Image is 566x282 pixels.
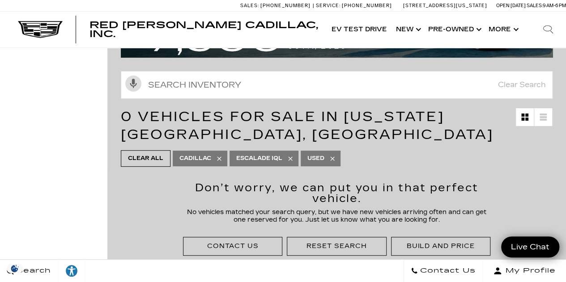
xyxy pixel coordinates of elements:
span: Live Chat [506,242,554,252]
a: Red [PERSON_NAME] Cadillac, Inc. [89,21,318,38]
span: Sales: [240,3,259,8]
div: Reset Search [306,242,367,250]
a: Explore your accessibility options [58,260,85,282]
a: EV Test Drive [327,12,392,47]
span: Used [307,153,324,164]
section: Click to Open Cookie Consent Modal [4,264,25,273]
span: Service: [316,3,340,8]
span: [PHONE_NUMBER] [342,3,392,8]
div: Contact Us [207,242,259,250]
a: New [392,12,424,47]
div: Reset Search [287,237,386,255]
p: No vehicles matched your search query, but we have new vehicles arriving often and can get one re... [181,208,492,223]
img: Cadillac Dark Logo with Cadillac White Text [18,21,63,38]
span: ESCALADE IQL [236,153,282,164]
div: Search [530,12,566,47]
button: Open user profile menu [483,260,566,282]
div: Contact Us [183,237,282,255]
input: Search Inventory [121,71,553,99]
span: 9 AM-6 PM [543,3,566,8]
a: [STREET_ADDRESS][US_STATE] [403,3,487,8]
span: Sales: [527,3,543,8]
div: Build and Price [391,237,490,255]
div: Explore your accessibility options [58,264,85,278]
span: Clear All [128,153,163,164]
span: Red [PERSON_NAME] Cadillac, Inc. [89,20,318,39]
a: Service: [PHONE_NUMBER] [313,3,394,8]
span: Search [14,265,51,277]
a: Sales: [PHONE_NUMBER] [240,3,313,8]
svg: Click to toggle on voice search [125,76,141,92]
span: [PHONE_NUMBER] [260,3,311,8]
span: Cadillac [179,153,211,164]
button: More [484,12,521,47]
a: Contact Us [404,260,483,282]
span: Open [DATE] [496,3,526,8]
div: Build and Price [406,242,474,250]
span: My Profile [502,265,556,277]
a: Grid View [516,108,534,126]
img: Opt-Out Icon [4,264,25,273]
a: Live Chat [501,236,559,257]
a: Pre-Owned [424,12,484,47]
h2: Don’t worry, we can put you in that perfect vehicle. [181,182,492,204]
span: Contact Us [418,265,476,277]
span: 0 Vehicles for Sale in [US_STATE][GEOGRAPHIC_DATA], [GEOGRAPHIC_DATA] [121,109,493,143]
